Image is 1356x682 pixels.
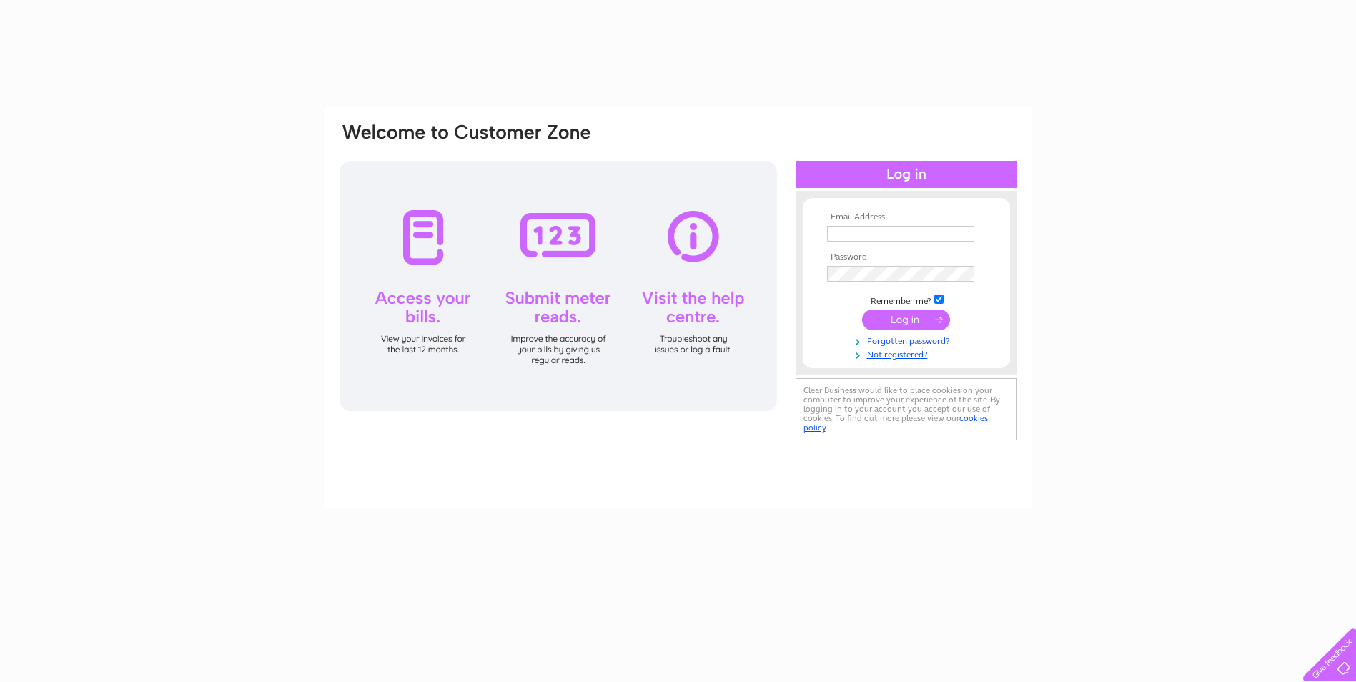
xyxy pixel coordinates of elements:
[827,333,989,347] a: Forgotten password?
[862,310,950,330] input: Submit
[823,212,989,222] th: Email Address:
[796,378,1017,440] div: Clear Business would like to place cookies on your computer to improve your experience of the sit...
[823,292,989,307] td: Remember me?
[827,347,989,360] a: Not registered?
[823,252,989,262] th: Password:
[803,413,988,433] a: cookies policy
